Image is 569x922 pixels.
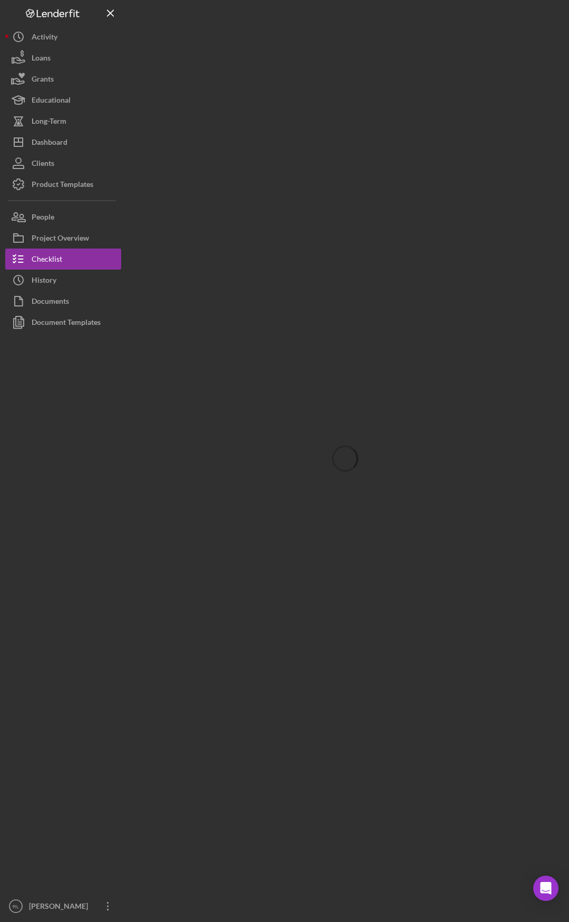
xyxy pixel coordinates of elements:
div: Activity [32,26,57,50]
div: Dashboard [32,132,67,155]
div: Project Overview [32,227,89,251]
div: Long-Term [32,111,66,134]
div: Loans [32,47,51,71]
div: Checklist [32,249,62,272]
button: Dashboard [5,132,121,153]
button: Loans [5,47,121,68]
div: Documents [32,291,69,314]
text: RL [13,904,19,909]
button: Activity [5,26,121,47]
div: People [32,206,54,230]
div: Educational [32,90,71,113]
button: Document Templates [5,312,121,333]
div: [PERSON_NAME] [26,896,95,919]
button: Long-Term [5,111,121,132]
div: Product Templates [32,174,93,197]
div: History [32,270,56,293]
button: Clients [5,153,121,174]
div: Open Intercom Messenger [533,876,558,901]
div: Clients [32,153,54,176]
div: Document Templates [32,312,101,335]
button: People [5,206,121,227]
button: History [5,270,121,291]
button: Checklist [5,249,121,270]
button: Documents [5,291,121,312]
button: Project Overview [5,227,121,249]
button: Product Templates [5,174,121,195]
button: Grants [5,68,121,90]
button: Educational [5,90,121,111]
button: RL[PERSON_NAME] [5,896,121,917]
div: Grants [32,68,54,92]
